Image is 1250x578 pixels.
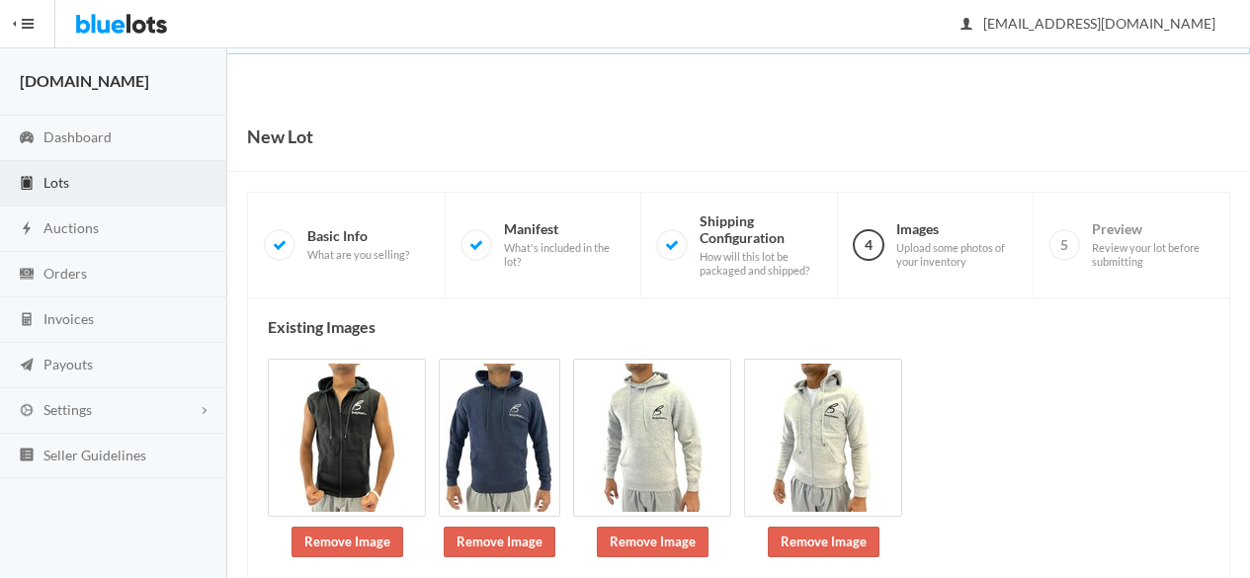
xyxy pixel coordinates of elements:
[896,241,1018,268] span: Upload some photos of your inventory
[247,122,313,151] h1: New Lot
[43,401,92,418] span: Settings
[17,311,37,330] ion-icon: calculator
[43,447,146,463] span: Seller Guidelines
[43,128,112,145] span: Dashboard
[17,357,37,375] ion-icon: paper plane
[17,266,37,285] ion-icon: cash
[573,359,731,517] img: 73ff8d20-7a4f-4185-8f76-ad2911713c82-1705697218.jpg
[597,527,708,557] a: Remove Image
[17,447,37,465] ion-icon: list box
[268,359,426,517] img: c8f7a649-c8ce-4ccf-b6a2-faa10999af5c-1705697217.jpg
[43,265,87,282] span: Orders
[896,220,1018,268] span: Images
[43,219,99,236] span: Auctions
[43,174,69,191] span: Lots
[307,227,409,262] span: Basic Info
[504,220,625,268] span: Manifest
[1092,220,1213,268] span: Preview
[853,229,884,261] span: 4
[17,402,37,421] ion-icon: cog
[17,220,37,239] ion-icon: flash
[961,15,1215,32] span: [EMAIL_ADDRESS][DOMAIN_NAME]
[504,241,625,268] span: What's included in the lot?
[20,71,149,90] strong: [DOMAIN_NAME]
[439,359,560,517] img: 37e4e7f5-f1ca-4111-b19a-f1395383268e-1705697217.jpg
[43,356,93,372] span: Payouts
[307,248,409,262] span: What are you selling?
[957,16,976,35] ion-icon: person
[768,527,879,557] a: Remove Image
[700,250,821,277] span: How will this lot be packaged and shipped?
[43,310,94,327] span: Invoices
[17,129,37,148] ion-icon: speedometer
[268,318,1209,336] h4: Existing Images
[1048,229,1080,261] span: 5
[744,359,902,517] img: 1b926c90-808b-4180-b5e8-392ad4a38e71-1705697218.jpg
[444,527,555,557] a: Remove Image
[292,527,403,557] a: Remove Image
[700,212,821,278] span: Shipping Configuration
[1092,241,1213,268] span: Review your lot before submitting
[17,175,37,194] ion-icon: clipboard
